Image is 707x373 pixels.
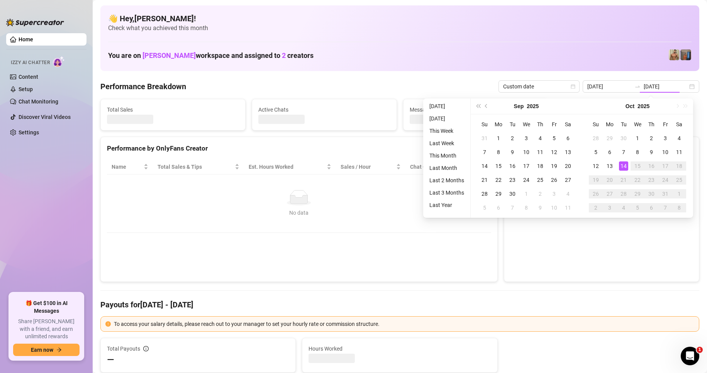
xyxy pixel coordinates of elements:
[153,159,244,175] th: Total Sales & Tips
[258,105,390,114] span: Active Chats
[115,209,483,217] div: No data
[410,163,480,171] span: Chat Conversion
[410,105,542,114] span: Messages Sent
[587,82,631,91] input: Start date
[669,49,680,60] img: Mo
[634,83,641,90] span: to
[107,159,153,175] th: Name
[53,56,65,67] img: AI Chatter
[108,24,692,32] span: Check what you achieved this month
[510,143,693,154] div: Sales by OnlyFans Creator
[100,299,699,310] h4: Payouts for [DATE] - [DATE]
[112,163,142,171] span: Name
[249,163,325,171] div: Est. Hours Worked
[31,347,53,353] span: Earn now
[571,84,575,89] span: calendar
[681,347,699,365] iframe: Intercom live chat
[6,19,64,26] img: logo-BBDzfeDw.svg
[634,83,641,90] span: swap-right
[13,344,80,356] button: Earn nowarrow-right
[644,82,688,91] input: End date
[503,81,575,92] span: Custom date
[142,51,196,59] span: [PERSON_NAME]
[19,129,39,136] a: Settings
[282,51,286,59] span: 2
[108,51,314,60] h1: You are on workspace and assigned to creators
[680,49,691,60] img: Wayne
[107,143,491,154] div: Performance by OnlyFans Creator
[19,86,33,92] a: Setup
[405,159,491,175] th: Chat Conversion
[336,159,405,175] th: Sales / Hour
[107,344,140,353] span: Total Payouts
[105,321,111,327] span: exclamation-circle
[13,318,80,341] span: Share [PERSON_NAME] with a friend, and earn unlimited rewards
[19,36,33,42] a: Home
[108,13,692,24] h4: 👋 Hey, [PERSON_NAME] !
[19,98,58,105] a: Chat Monitoring
[114,320,694,328] div: To access your salary details, please reach out to your manager to set your hourly rate or commis...
[341,163,395,171] span: Sales / Hour
[19,74,38,80] a: Content
[158,163,233,171] span: Total Sales & Tips
[19,114,71,120] a: Discover Viral Videos
[697,347,703,353] span: 1
[56,347,62,353] span: arrow-right
[13,300,80,315] span: 🎁 Get $100 in AI Messages
[143,346,149,351] span: info-circle
[107,105,239,114] span: Total Sales
[11,59,50,66] span: Izzy AI Chatter
[309,344,491,353] span: Hours Worked
[107,354,114,366] span: —
[100,81,186,92] h4: Performance Breakdown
